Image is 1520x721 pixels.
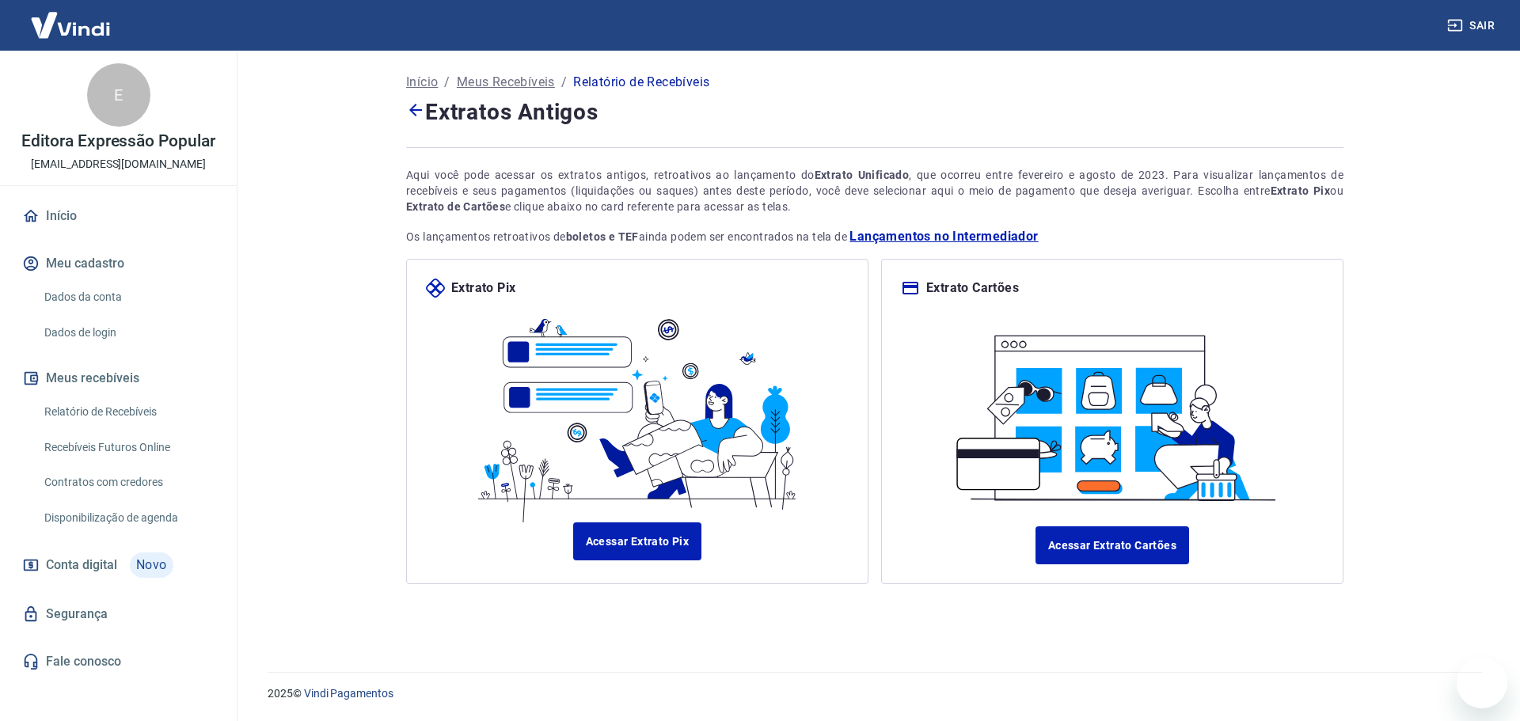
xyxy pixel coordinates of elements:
p: / [561,73,567,92]
strong: Extrato Pix [1271,184,1331,197]
strong: Extrato de Cartões [406,200,505,213]
strong: boletos e TEF [566,230,639,243]
span: Conta digital [46,554,117,576]
div: E [87,63,150,127]
a: Início [406,73,438,92]
img: Vindi [19,1,122,49]
button: Meu cadastro [19,246,218,281]
a: Conta digitalNovo [19,546,218,584]
p: / [444,73,450,92]
p: [EMAIL_ADDRESS][DOMAIN_NAME] [31,156,206,173]
h4: Extratos Antigos [406,95,1343,128]
a: Relatório de Recebíveis [38,396,218,428]
a: Meus Recebíveis [457,73,555,92]
p: Os lançamentos retroativos de ainda podem ser encontrados na tela de [406,227,1343,246]
p: 2025 © [268,685,1482,702]
a: Recebíveis Futuros Online [38,431,218,464]
a: Lançamentos no Intermediador [849,227,1038,246]
strong: Extrato Unificado [815,169,910,181]
a: Dados de login [38,317,218,349]
a: Vindi Pagamentos [304,687,393,700]
a: Segurança [19,597,218,632]
a: Acessar Extrato Cartões [1035,526,1189,564]
a: Contratos com credores [38,466,218,499]
p: Extrato Cartões [926,279,1019,298]
p: Relatório de Recebíveis [573,73,709,92]
img: ilustrapix.38d2ed8fdf785898d64e9b5bf3a9451d.svg [468,298,806,522]
iframe: Botão para abrir a janela de mensagens [1457,658,1507,708]
p: Extrato Pix [451,279,515,298]
a: Fale conosco [19,644,218,679]
button: Meus recebíveis [19,361,218,396]
div: Aqui você pode acessar os extratos antigos, retroativos ao lançamento do , que ocorreu entre feve... [406,167,1343,214]
p: Editora Expressão Popular [21,133,215,150]
a: Disponibilização de agenda [38,502,218,534]
span: Novo [130,552,173,578]
a: Dados da conta [38,281,218,313]
button: Sair [1444,11,1501,40]
a: Início [19,199,218,233]
img: ilustracard.1447bf24807628a904eb562bb34ea6f9.svg [943,317,1281,507]
a: Acessar Extrato Pix [573,522,702,560]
